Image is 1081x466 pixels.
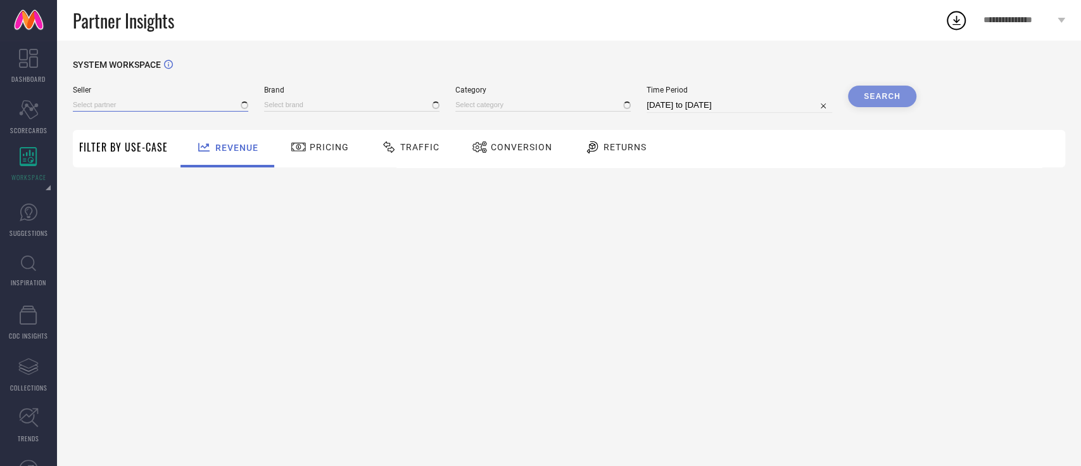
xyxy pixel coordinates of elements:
[604,142,647,152] span: Returns
[647,86,832,94] span: Time Period
[455,86,631,94] span: Category
[73,8,174,34] span: Partner Insights
[215,143,258,153] span: Revenue
[11,278,46,287] span: INSPIRATION
[310,142,349,152] span: Pricing
[18,434,39,443] span: TRENDS
[647,98,832,113] input: Select time period
[945,9,968,32] div: Open download list
[9,331,48,340] span: CDC INSIGHTS
[11,172,46,182] span: WORKSPACE
[264,98,439,112] input: Select brand
[73,60,161,70] span: SYSTEM WORKSPACE
[400,142,439,152] span: Traffic
[10,126,47,135] span: SCORECARDS
[10,383,47,392] span: COLLECTIONS
[491,142,552,152] span: Conversion
[79,139,168,155] span: Filter By Use-Case
[264,86,439,94] span: Brand
[455,98,631,112] input: Select category
[73,98,248,112] input: Select partner
[73,86,248,94] span: Seller
[11,74,46,84] span: DASHBOARD
[9,228,48,238] span: SUGGESTIONS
